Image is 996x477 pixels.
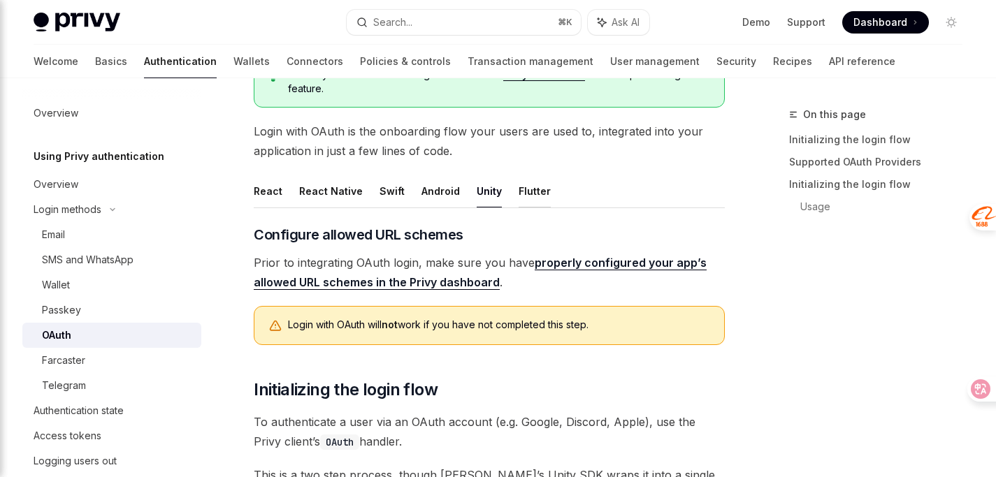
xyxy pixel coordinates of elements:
[287,45,343,78] a: Connectors
[254,253,725,292] span: Prior to integrating OAuth login, make sure you have .
[144,45,217,78] a: Authentication
[421,175,460,207] button: Android
[288,318,710,333] div: Login with OAuth will work if you have not completed this step.
[612,15,640,29] span: Ask AI
[22,448,201,474] a: Logging users out
[22,298,201,323] a: Passkey
[22,348,201,373] a: Farcaster
[519,175,551,207] button: Flutter
[716,45,756,78] a: Security
[34,13,120,32] img: light logo
[477,175,502,207] button: Unity
[22,323,201,348] a: OAuth
[254,122,725,161] span: Login with OAuth is the onboarding flow your users are used to, integrated into your application ...
[42,327,71,344] div: OAuth
[789,151,974,173] a: Supported OAuth Providers
[42,377,86,394] div: Telegram
[320,434,359,450] code: OAuth
[940,11,962,34] button: Toggle dark mode
[773,45,812,78] a: Recipes
[34,402,124,419] div: Authentication state
[268,319,282,333] svg: Warning
[34,176,78,193] div: Overview
[22,247,201,272] a: SMS and WhatsApp
[22,222,201,247] a: Email
[800,196,974,218] a: Usage
[254,379,438,401] span: Initializing the login flow
[360,45,451,78] a: Policies & controls
[42,251,133,268] div: SMS and WhatsApp
[742,15,770,29] a: Demo
[34,148,164,165] h5: Using Privy authentication
[95,45,127,78] a: Basics
[34,45,78,78] a: Welcome
[842,11,929,34] a: Dashboard
[22,172,201,197] a: Overview
[588,10,649,35] button: Ask AI
[22,373,201,398] a: Telegram
[42,277,70,293] div: Wallet
[42,302,81,318] div: Passkey
[382,318,398,330] strong: not
[22,423,201,448] a: Access tokens
[254,412,725,451] span: To authenticate a user via an OAuth account (e.g. Google, Discord, Apple), use the Privy client’s...
[558,17,572,28] span: ⌘ K
[347,10,580,35] button: Search...⌘K
[34,427,101,444] div: Access tokens
[380,175,405,207] button: Swift
[829,45,895,78] a: API reference
[22,101,201,126] a: Overview
[468,45,593,78] a: Transaction management
[42,352,85,369] div: Farcaster
[34,105,78,122] div: Overview
[233,45,270,78] a: Wallets
[787,15,825,29] a: Support
[288,68,711,96] span: Enable your desired OAuth login method in the before implementing this feature.
[789,173,974,196] a: Initializing the login flow
[803,106,866,123] span: On this page
[34,201,101,218] div: Login methods
[299,175,363,207] button: React Native
[34,453,117,469] div: Logging users out
[789,129,974,151] a: Initializing the login flow
[254,225,463,244] span: Configure allowed URL schemes
[610,45,700,78] a: User management
[22,272,201,298] a: Wallet
[373,14,412,31] div: Search...
[853,15,907,29] span: Dashboard
[22,398,201,423] a: Authentication state
[254,175,282,207] button: React
[42,226,65,243] div: Email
